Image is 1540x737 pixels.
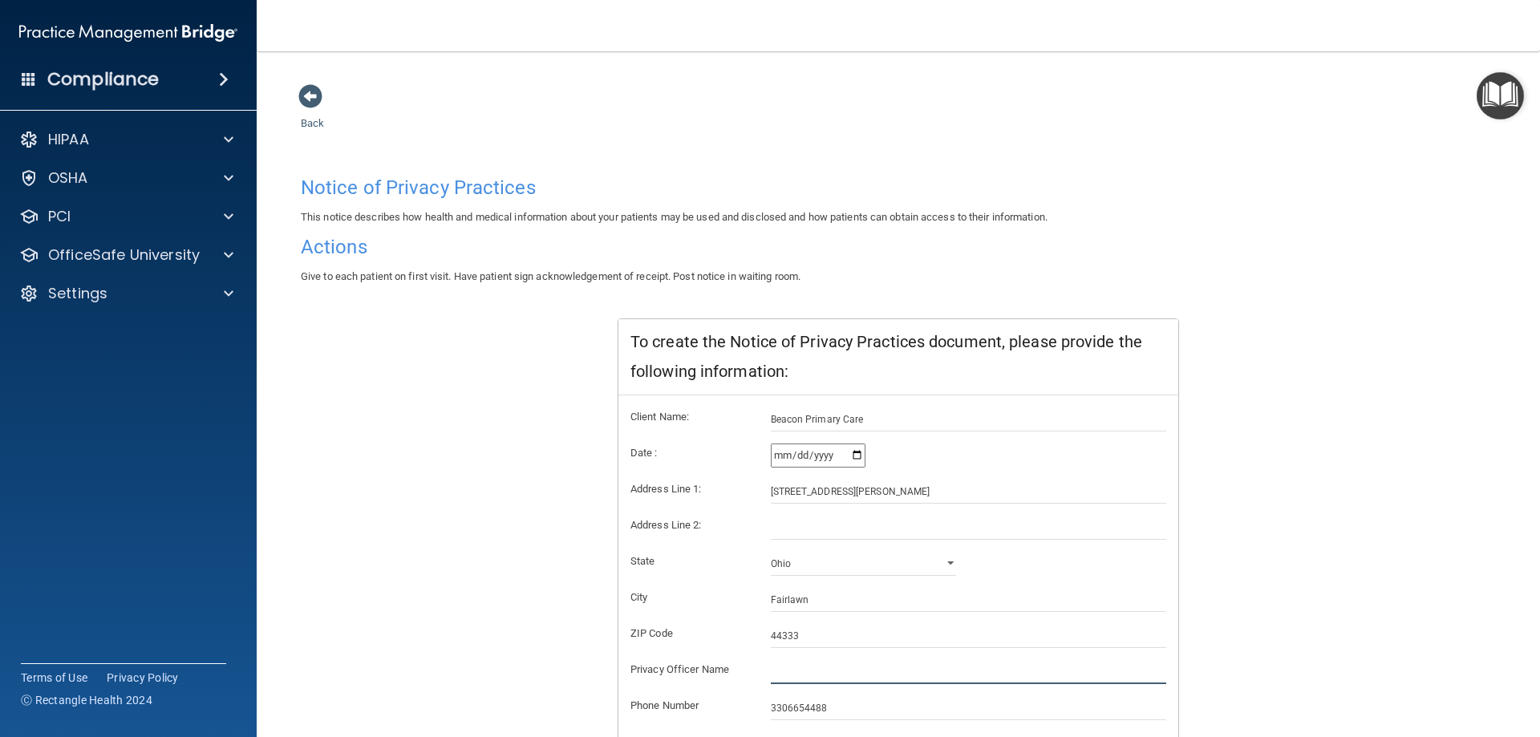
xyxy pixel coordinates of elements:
[48,168,88,188] p: OSHA
[1477,72,1524,119] button: Open Resource Center
[19,130,233,149] a: HIPAA
[19,168,233,188] a: OSHA
[48,284,107,303] p: Settings
[21,692,152,708] span: Ⓒ Rectangle Health 2024
[19,284,233,303] a: Settings
[19,245,233,265] a: OfficeSafe University
[48,245,200,265] p: OfficeSafe University
[618,660,759,679] label: Privacy Officer Name
[618,552,759,571] label: State
[618,443,759,463] label: Date :
[301,237,1496,257] h4: Actions
[301,98,324,129] a: Back
[618,696,759,715] label: Phone Number
[47,68,159,91] h4: Compliance
[19,17,237,49] img: PMB logo
[48,130,89,149] p: HIPAA
[301,177,1496,198] h4: Notice of Privacy Practices
[618,407,759,427] label: Client Name:
[771,624,1167,648] input: _____
[48,207,71,226] p: PCI
[618,480,759,499] label: Address Line 1:
[301,211,1048,223] span: This notice describes how health and medical information about your patients may be used and disc...
[618,516,759,535] label: Address Line 2:
[21,670,87,686] a: Terms of Use
[107,670,179,686] a: Privacy Policy
[618,588,759,607] label: City
[301,270,800,282] span: Give to each patient on first visit. Have patient sign acknowledgement of receipt. Post notice in...
[618,319,1178,395] div: To create the Notice of Privacy Practices document, please provide the following information:
[618,624,759,643] label: ZIP Code
[19,207,233,226] a: PCI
